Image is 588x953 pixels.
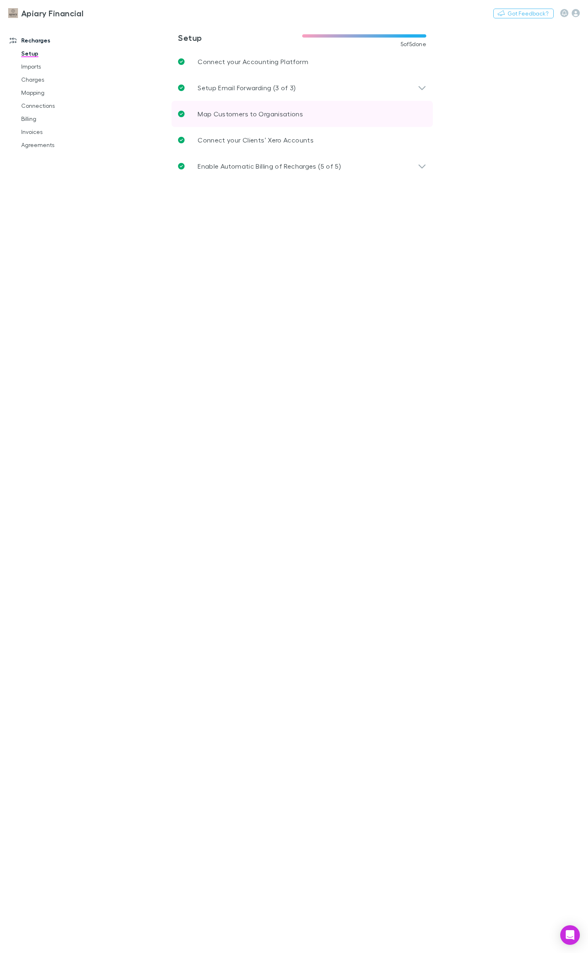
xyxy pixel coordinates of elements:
p: Connect your Accounting Platform [198,57,308,67]
a: Connect your Clients’ Xero Accounts [171,127,433,153]
a: Invoices [13,125,108,138]
a: Charges [13,73,108,86]
a: Setup [13,47,108,60]
button: Got Feedback? [493,9,554,18]
a: Billing [13,112,108,125]
p: Enable Automatic Billing of Recharges (5 of 5) [198,161,341,171]
span: 5 of 5 done [401,41,427,47]
p: Map Customers to Organisations [198,109,303,119]
div: Enable Automatic Billing of Recharges (5 of 5) [171,153,433,179]
a: Imports [13,60,108,73]
p: Connect your Clients’ Xero Accounts [198,135,314,145]
div: Setup Email Forwarding (3 of 3) [171,75,433,101]
p: Setup Email Forwarding (3 of 3) [198,83,296,93]
div: Open Intercom Messenger [560,925,580,945]
h3: Apiary Financial [21,8,83,18]
a: Recharges [2,34,108,47]
a: Connections [13,99,108,112]
a: Apiary Financial [3,3,88,23]
a: Mapping [13,86,108,99]
a: Connect your Accounting Platform [171,49,433,75]
img: Apiary Financial's Logo [8,8,18,18]
h3: Setup [178,33,302,42]
a: Agreements [13,138,108,151]
a: Map Customers to Organisations [171,101,433,127]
